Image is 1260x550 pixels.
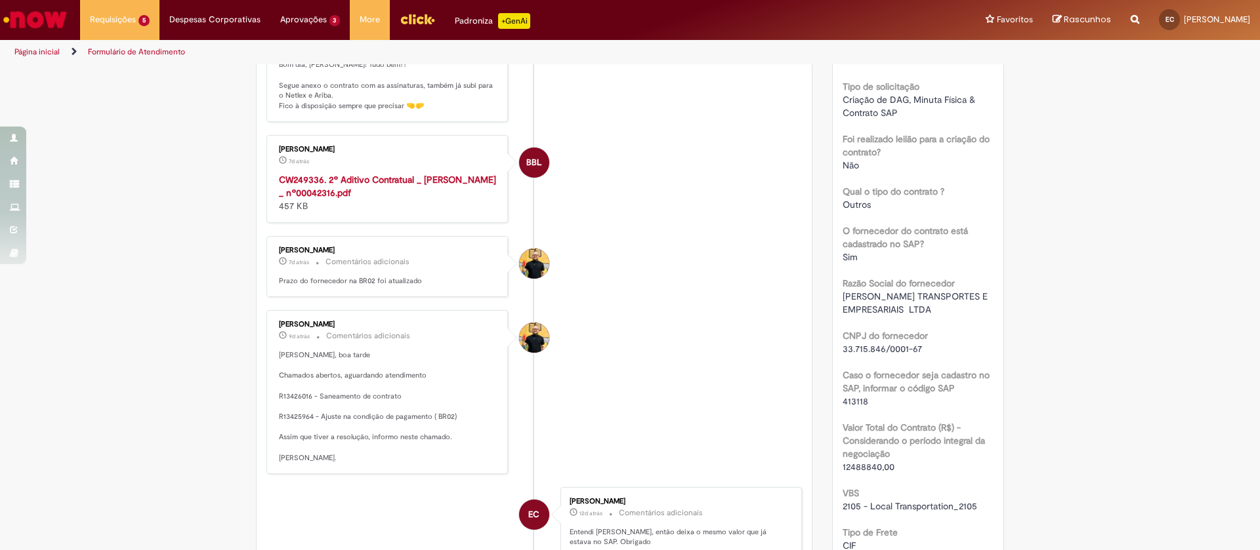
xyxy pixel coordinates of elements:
small: Comentários adicionais [619,507,703,519]
span: EC [528,499,539,530]
span: 7d atrás [289,258,309,266]
time: 20/08/2025 17:08:50 [289,258,309,266]
a: Rascunhos [1053,14,1111,26]
span: 33.715.846/0001-67 [843,343,922,355]
span: Sim [843,251,858,263]
span: 9d atrás [289,332,310,340]
b: Qual o tipo do contrato ? [843,186,944,197]
b: Foi realizado leilão para a criação do contrato? [843,133,990,158]
div: [PERSON_NAME] [279,146,497,153]
span: 5 [138,15,150,26]
span: Criação de DAG, Minuta Física & Contrato SAP [843,94,978,119]
span: BBL [526,147,541,178]
span: Aprovações [280,13,327,26]
div: Emilio Jose Andres Casado [519,500,549,530]
time: 21/08/2025 09:22:50 [289,157,309,165]
span: More [360,13,380,26]
b: Razão Social do fornecedor [843,277,955,289]
b: VBS [843,487,859,499]
span: 12d atrás [579,509,602,517]
div: [PERSON_NAME] [570,498,788,505]
span: Não [843,159,859,171]
small: Comentários adicionais [326,330,410,342]
b: Tipo de solicitação [843,81,919,92]
div: [PERSON_NAME] [279,321,497,328]
div: Padroniza [455,13,530,29]
p: Prazo do fornecedor na BR02 foi atualizado [279,276,497,286]
span: Outros [843,199,871,210]
ul: Trilhas de página [10,40,830,64]
span: 2105 - Local Transportation_2105 [843,500,977,512]
b: Valor Total do Contrato (R$) - Considerando o período integral da negociação [843,422,985,460]
div: Joao Da Costa Dias Junior [519,248,549,279]
a: CW249336. 2º Aditivo Contratual _ [PERSON_NAME] _ nº00042316.pdf [279,174,496,199]
small: Comentários adicionais [325,256,409,267]
p: [PERSON_NAME], boa tarde Chamados abertos, aguardando atendimento R13426016 - Saneamento de contr... [279,350,497,463]
img: ServiceNow [1,7,69,33]
b: O fornecedor do contrato está cadastrado no SAP? [843,225,968,250]
span: [PERSON_NAME] [1184,14,1250,25]
div: Breno Betarelli Lopes [519,147,549,178]
span: Requisições [90,13,136,26]
span: EC [1165,15,1174,24]
span: 7d atrás [289,157,309,165]
span: Despesas Corporativas [169,13,261,26]
span: Rascunhos [1064,13,1111,26]
time: 18/08/2025 17:07:04 [289,332,310,340]
img: click_logo_yellow_360x200.png [400,9,435,29]
span: 413118 [843,395,868,407]
div: 457 KB [279,173,497,212]
b: Caso o fornecedor seja cadastro no SAP, informar o código SAP [843,369,990,394]
b: CNPJ do fornecedor [843,330,928,342]
a: Página inicial [14,47,60,57]
a: Formulário de Atendimento [88,47,185,57]
span: Favoritos [997,13,1033,26]
p: Entendi [PERSON_NAME], então deixa o mesmo valor que já estava no SAP. Obrigado [570,527,788,547]
span: 12488840,00 [843,461,894,473]
b: Tipo de Frete [843,526,898,538]
span: [PERSON_NAME] TRANSPORTES E EMPRESARIAIS LTDA [843,290,990,315]
span: 3 [329,15,341,26]
div: Joao Da Costa Dias Junior [519,323,549,353]
div: [PERSON_NAME] [279,246,497,254]
p: +GenAi [498,13,530,29]
p: Bom dia, [PERSON_NAME]! Tudo bem?? Segue anexo o contrato com as assinaturas, também já subi para... [279,60,497,111]
time: 15/08/2025 16:20:55 [579,509,602,517]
